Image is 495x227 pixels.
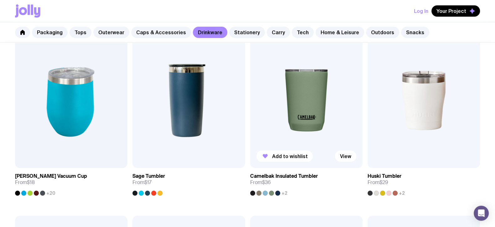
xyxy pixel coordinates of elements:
a: Tech [292,27,314,38]
a: [PERSON_NAME] Vacuum CupFrom$18+20 [15,168,127,196]
h3: Sage Tumbler [132,173,165,179]
span: From [250,179,271,186]
a: Caps & Accessories [131,27,191,38]
span: From [15,179,35,186]
span: Add to wishlist [272,153,308,159]
span: $18 [27,179,35,186]
span: From [132,179,152,186]
a: Stationery [229,27,265,38]
span: $17 [144,179,152,186]
a: Camelbak Insulated TumblerFrom$36+2 [250,168,363,196]
a: Outerwear [93,27,129,38]
h3: Camelbak Insulated Tumbler [250,173,318,179]
a: Packaging [32,27,68,38]
button: Log In [414,5,428,17]
h3: [PERSON_NAME] Vacuum Cup [15,173,87,179]
span: +2 [399,191,405,196]
span: $36 [262,179,271,186]
h3: Huski Tumbler [368,173,401,179]
button: Your Project [431,5,480,17]
span: From [368,179,388,186]
span: +2 [281,191,287,196]
div: Open Intercom Messenger [474,206,489,221]
a: Drinkware [193,27,227,38]
span: +20 [46,191,55,196]
a: Snacks [401,27,429,38]
a: View [335,150,356,162]
a: Outdoors [366,27,399,38]
a: Carry [267,27,290,38]
span: Your Project [436,8,466,14]
a: Home & Leisure [316,27,364,38]
a: Sage TumblerFrom$17 [132,168,245,196]
span: $29 [379,179,388,186]
a: Tops [70,27,91,38]
a: Huski TumblerFrom$29+2 [368,168,480,196]
button: Add to wishlist [256,150,313,162]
